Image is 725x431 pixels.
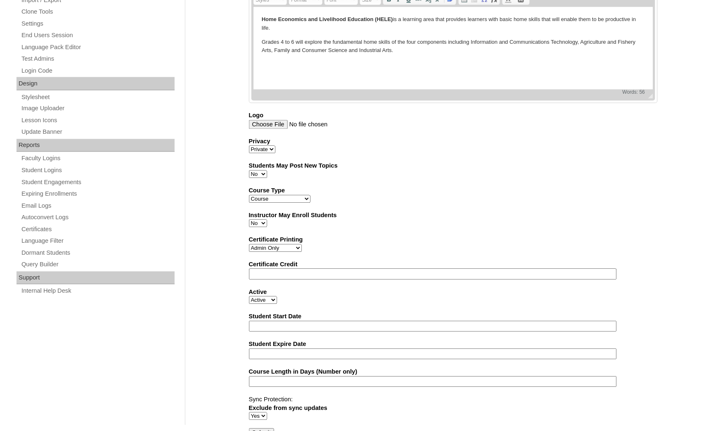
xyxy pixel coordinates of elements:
[21,260,175,270] a: Query Builder
[249,288,658,297] label: Active
[21,189,175,199] a: Expiring Enrollments
[249,137,658,146] label: Privacy
[17,139,175,152] div: Reports
[249,368,658,377] label: Course Length in Days (Number only)
[643,94,653,99] span: Resize
[17,272,175,285] div: Support
[21,248,175,258] a: Dormant Students
[21,116,175,126] a: Lesson Icons
[21,92,175,102] a: Stylesheet
[21,30,175,40] a: End Users Session
[21,127,175,137] a: Update Banner
[21,286,175,296] a: Internal Help Desk
[21,42,175,52] a: Language Pack Editor
[249,313,658,321] label: Student Start Date
[249,187,658,195] label: Course Type
[254,7,653,90] iframe: Rich Text Editor, Description
[21,236,175,246] a: Language Filter
[21,104,175,114] a: Image Uploader
[249,211,658,220] label: Instructor May Enroll Students
[21,66,175,76] a: Login Code
[21,7,175,17] a: Clone Tools
[21,225,175,235] a: Certificates
[21,154,175,164] a: Faculty Logins
[21,166,175,176] a: Student Logins
[21,201,175,211] a: Email Logs
[621,89,647,95] span: Words: 56
[21,54,175,64] a: Test Admins
[621,89,647,95] div: Statistics
[249,340,658,349] label: Student Expire Date
[249,260,658,269] label: Certificate Credit
[21,19,175,29] a: Settings
[249,404,658,413] label: Exclude from sync updates
[21,213,175,223] a: Autoconvert Logs
[249,111,658,120] label: Logo
[17,77,175,90] div: Design
[21,178,175,188] a: Student Engagements
[249,162,658,171] label: Students May Post New Topics
[249,236,658,244] label: Certificate Printing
